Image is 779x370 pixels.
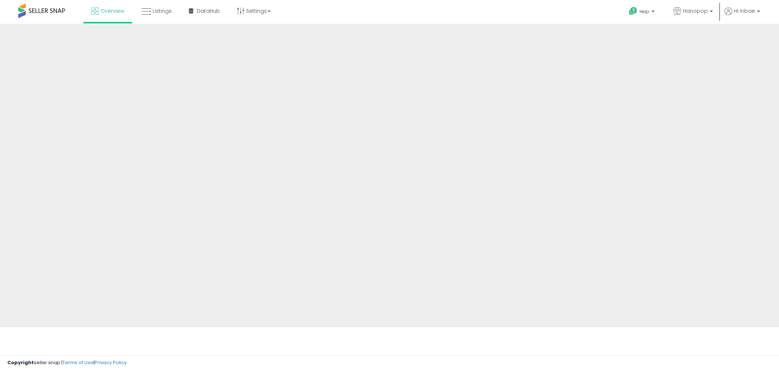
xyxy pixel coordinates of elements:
a: Help [623,1,662,24]
i: Get Help [629,7,638,16]
span: Hi Inbae [734,7,755,15]
span: Help [639,8,649,15]
span: Hanopop [683,7,708,15]
span: Listings [153,7,172,15]
span: Overview [100,7,124,15]
a: Hi Inbae [725,7,760,24]
span: DataHub [197,7,220,15]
